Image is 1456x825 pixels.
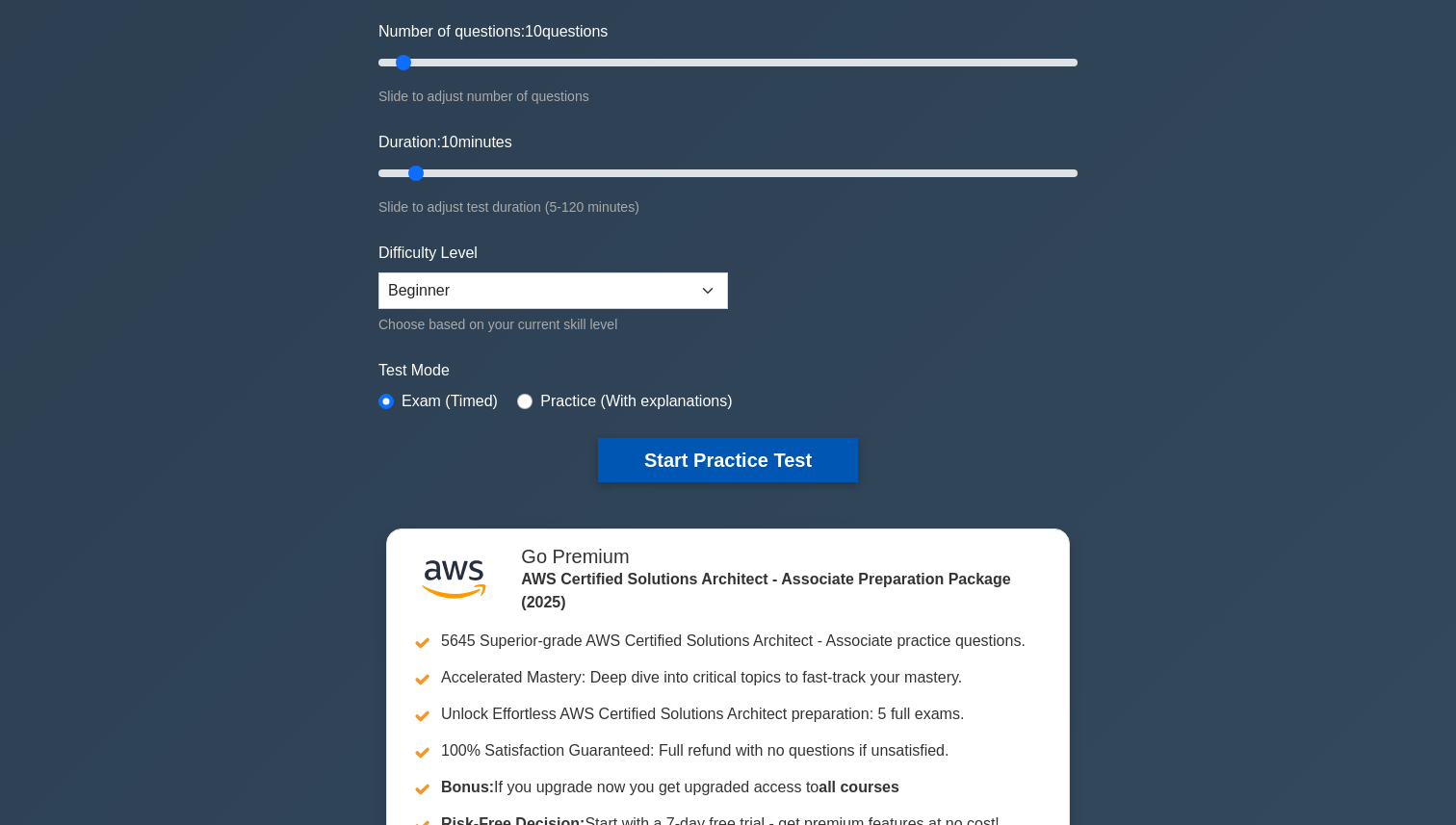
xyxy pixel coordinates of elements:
[378,195,1078,219] div: Slide to adjust test duration (5-120 minutes)
[540,390,732,413] label: Practice (With explanations)
[378,242,478,265] label: Difficulty Level
[441,134,458,150] span: 10
[525,23,542,39] span: 10
[378,359,1078,382] label: Test Mode
[598,438,858,482] button: Start Practice Test
[378,20,608,43] label: Number of questions: questions
[378,313,728,336] div: Choose based on your current skill level
[378,131,512,154] label: Duration: minutes
[378,85,1078,108] div: Slide to adjust number of questions
[402,390,498,413] label: Exam (Timed)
